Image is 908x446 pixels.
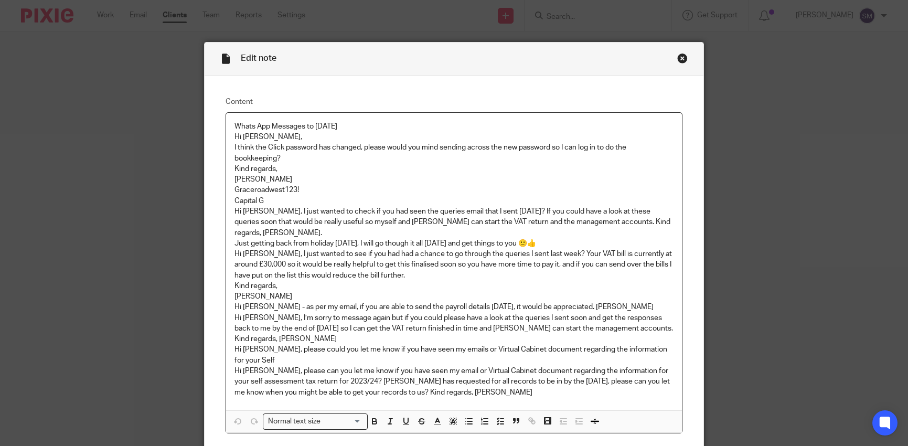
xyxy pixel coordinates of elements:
[234,121,673,132] p: Whats App Messages to [DATE]
[234,344,673,366] p: Hi [PERSON_NAME], please could you let me know if you have seen my emails or Virtual Cabinet docu...
[241,54,276,62] span: Edit note
[234,366,673,398] p: Hi [PERSON_NAME], please can you let me know if you have seen my email or Virtual Cabinet documen...
[324,416,361,427] input: Search for option
[234,132,673,142] p: Hi [PERSON_NAME],
[234,206,673,238] p: Hi [PERSON_NAME], I just wanted to check if you had seen the queries email that I sent [DATE]? If...
[234,185,673,195] p: Graceroadwest123!
[677,53,688,63] div: Close this dialog window
[234,196,673,206] p: Capital G
[234,281,673,291] p: Kind regards,
[234,238,673,249] p: Just getting back from holiday [DATE], I will go though it all [DATE] and get things to you 🙂👍
[234,249,673,281] p: Hi [PERSON_NAME], I just wanted to see if you had had a chance to go through the queries I sent l...
[263,413,368,430] div: Search for option
[265,416,323,427] span: Normal text size
[234,174,673,185] p: [PERSON_NAME]
[234,313,673,345] p: Hi [PERSON_NAME], I’m sorry to message again but if you could please have a look at the queries I...
[234,142,673,164] p: I think the Click password has changed, please would you mind sending across the new password so ...
[234,291,673,302] p: [PERSON_NAME]
[234,302,673,312] p: Hi [PERSON_NAME] - as per my email, if you are able to send the payroll details [DATE], it would ...
[234,164,673,174] p: Kind regards,
[226,97,682,107] label: Content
